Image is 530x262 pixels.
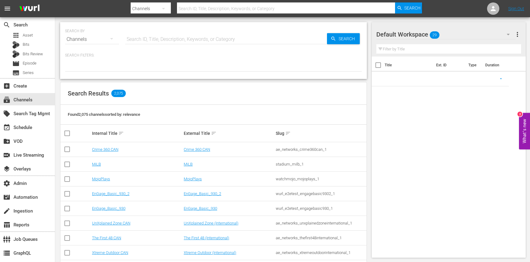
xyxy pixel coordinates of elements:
[92,206,125,211] a: EnGage_Basic_930
[184,236,229,240] a: The First 48 (International)
[211,131,217,136] span: sort
[3,249,10,257] span: GraphQL
[92,250,128,255] a: Xtreme Outdoor CAN
[65,31,119,48] div: Channels
[111,90,126,97] span: 2,075
[3,124,10,131] span: Schedule
[23,51,43,57] span: Bits Review
[276,177,366,181] div: watchmojo_mojoplays_1
[184,250,236,255] a: Xtreme Outdoor (International)
[92,130,182,137] div: Internal Title
[184,162,193,166] a: MiLB
[23,60,36,66] span: Episode
[276,130,366,137] div: Slug
[276,236,366,240] div: ae_networks_thefirst48international_1
[12,69,20,76] span: Series
[12,60,20,67] span: Episode
[23,41,29,48] span: Bits
[3,180,10,187] span: Admin
[68,90,109,97] span: Search Results
[23,32,33,38] span: Asset
[3,194,10,201] span: Automation
[336,33,360,44] span: Search
[3,151,10,159] span: Live Streaming
[12,50,20,58] div: Bits Review
[12,32,20,39] span: Asset
[92,191,129,196] a: EnGage_Basic_930_2
[92,221,130,225] a: UnXplained Zone CAN
[92,236,121,240] a: The First 48 CAN
[465,57,482,74] th: Type
[385,57,432,74] th: Title
[276,191,366,196] div: wurl_e2etest_engagebasic9302_1
[184,206,217,211] a: EnGage_Basic_930
[118,131,124,136] span: sort
[432,57,465,74] th: Ext. ID
[514,31,521,38] span: more_vert
[276,162,366,166] div: stadium_milb_1
[376,26,516,43] div: Default Workspace
[3,165,10,173] span: Overlays
[3,21,10,29] span: Search
[395,2,422,14] button: Search
[517,111,522,116] div: 2
[184,147,210,152] a: Crime 360 CAN
[430,29,440,41] span: 29
[404,2,421,14] span: Search
[3,82,10,90] span: Create
[3,96,10,104] span: Channels
[184,177,202,181] a: MojoPlays
[519,113,530,149] button: Open Feedback Widget
[3,236,10,243] span: Job Queues
[184,221,238,225] a: UnXplained Zone (International)
[184,191,221,196] a: EnGage_Basic_930_2
[15,2,44,16] img: ans4CAIJ8jUAAAAAAAAAAAAAAAAAAAAAAAAgQb4GAAAAAAAAAAAAAAAAAAAAAAAAJMjXAAAAAAAAAAAAAAAAAAAAAAAAgAT5G...
[3,221,10,229] span: Reports
[3,207,10,215] span: Ingestion
[482,57,518,74] th: Duration
[276,147,366,152] div: ae_networks_crime360can_1
[68,112,140,117] span: Found 2,075 channels sorted by: relevance
[3,138,10,145] span: VOD
[92,147,118,152] a: Crime 360 CAN
[327,33,360,44] button: Search
[65,53,362,58] p: Search Filters:
[12,41,20,49] div: Bits
[23,70,34,76] span: Series
[4,5,11,12] span: menu
[3,110,10,117] span: Search Tag Mgmt
[285,131,291,136] span: sort
[184,130,274,137] div: External Title
[276,221,366,225] div: ae_networks_unxplainedzoneinternational_1
[514,27,521,42] button: more_vert
[276,206,366,211] div: wurl_e2etest_engagebasic930_1
[508,6,524,11] a: Sign Out
[276,250,366,255] div: ae_networks_xtremeoutdoorinternational_1
[92,162,101,166] a: MiLB
[92,177,110,181] a: MojoPlays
